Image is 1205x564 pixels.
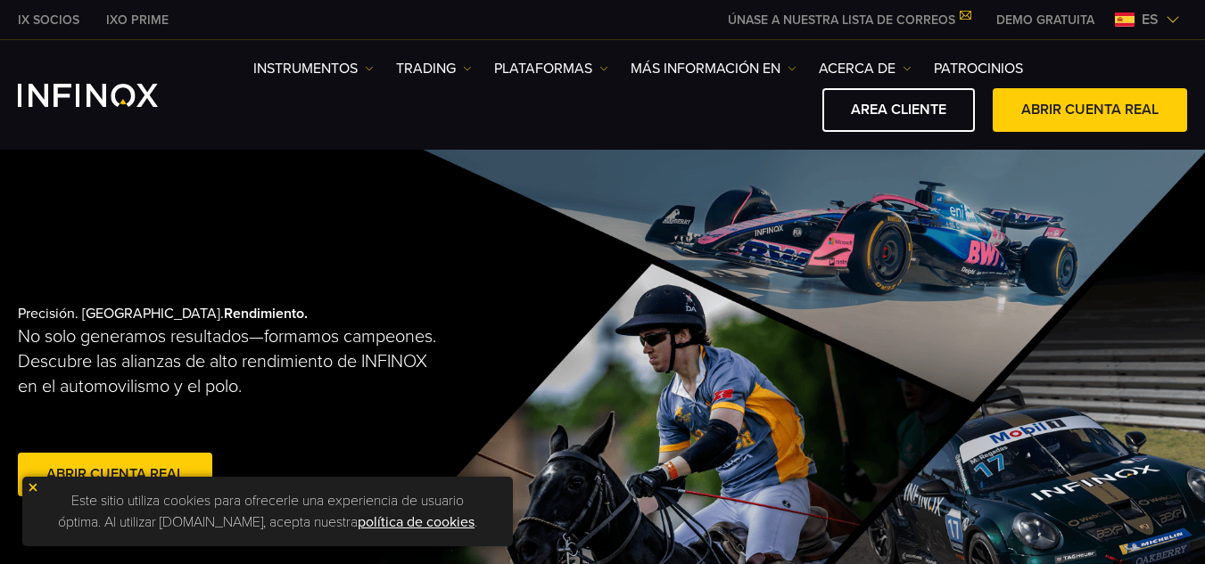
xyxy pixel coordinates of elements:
[18,453,212,496] a: Abrir cuenta real
[27,481,39,494] img: yellow close icon
[18,84,200,107] a: INFINOX Logo
[1135,9,1166,30] span: es
[253,58,374,79] a: Instrumentos
[93,11,182,29] a: INFINOX
[18,276,544,529] div: Precisión. [GEOGRAPHIC_DATA].
[822,88,975,132] a: AREA CLIENTE
[983,11,1108,29] a: INFINOX MENU
[819,58,912,79] a: ACERCA DE
[714,12,983,28] a: ÚNASE A NUESTRA LISTA DE CORREOS
[993,88,1187,132] a: ABRIR CUENTA REAL
[18,324,439,399] p: No solo generamos resultados—formamos campeones. Descubre las alianzas de alto rendimiento de INF...
[396,58,472,79] a: TRADING
[358,513,475,531] a: política de cookies
[4,11,93,29] a: INFINOX
[631,58,796,79] a: Más información en
[31,486,504,537] p: Este sitio utiliza cookies para ofrecerle una experiencia de usuario óptima. Al utilizar [DOMAIN_...
[224,305,308,323] strong: Rendimiento.
[494,58,608,79] a: PLATAFORMAS
[934,58,1023,79] a: Patrocinios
